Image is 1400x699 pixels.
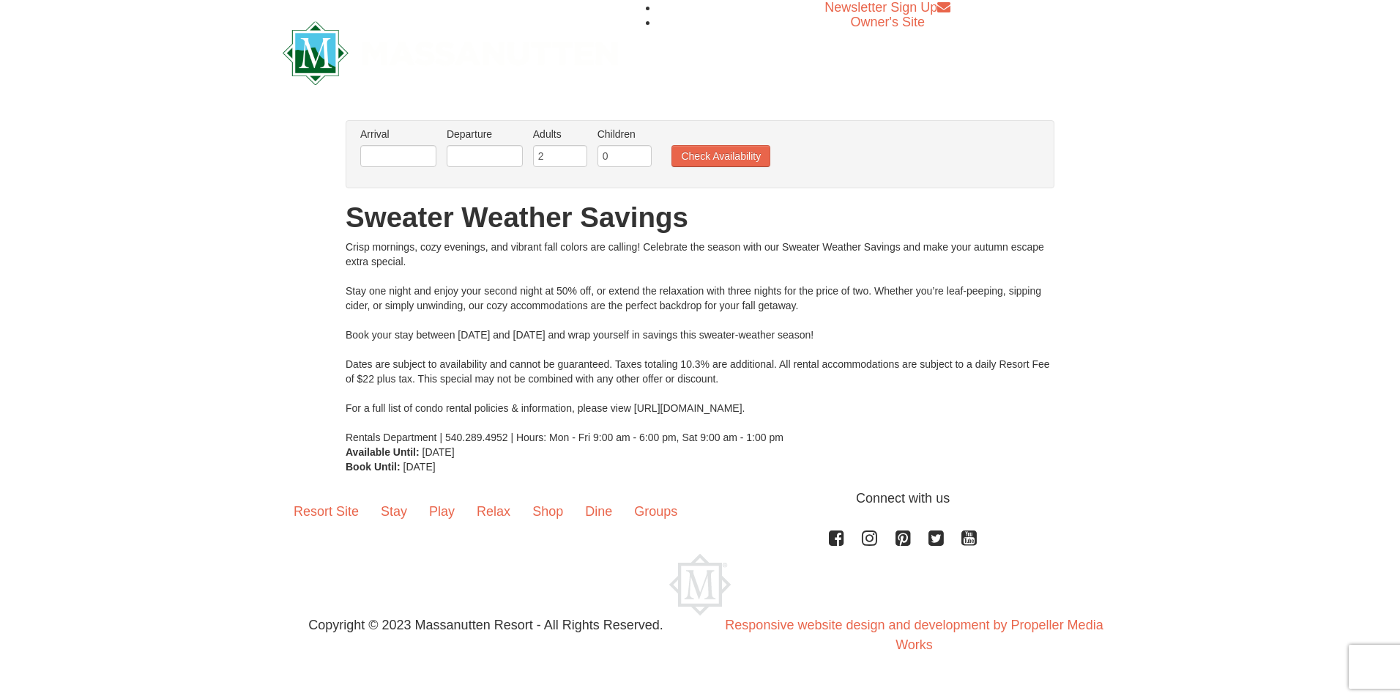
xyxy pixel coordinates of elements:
p: Connect with us [283,489,1117,508]
strong: Available Until: [346,446,420,458]
h1: Sweater Weather Savings [346,203,1054,232]
img: Massanutten Resort Logo [669,554,731,615]
label: Children [597,127,652,141]
a: Owner's Site [851,15,925,29]
div: Crisp mornings, cozy evenings, and vibrant fall colors are calling! Celebrate the season with our... [346,240,1054,445]
label: Arrival [360,127,436,141]
span: [DATE] [403,461,436,473]
a: Relax [466,489,521,534]
a: Massanutten Resort [283,34,618,68]
a: Groups [623,489,688,534]
label: Adults [533,127,587,141]
a: Responsive website design and development by Propeller Media Works [725,618,1103,652]
a: Stay [370,489,418,534]
a: Dine [574,489,623,534]
img: Massanutten Resort Logo [283,21,618,85]
a: Shop [521,489,574,534]
label: Departure [447,127,523,141]
a: Play [418,489,466,534]
strong: Book Until: [346,461,401,473]
p: Copyright © 2023 Massanutten Resort - All Rights Reserved. [272,615,700,635]
span: [DATE] [422,446,455,458]
a: Resort Site [283,489,370,534]
button: Check Availability [671,145,770,167]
